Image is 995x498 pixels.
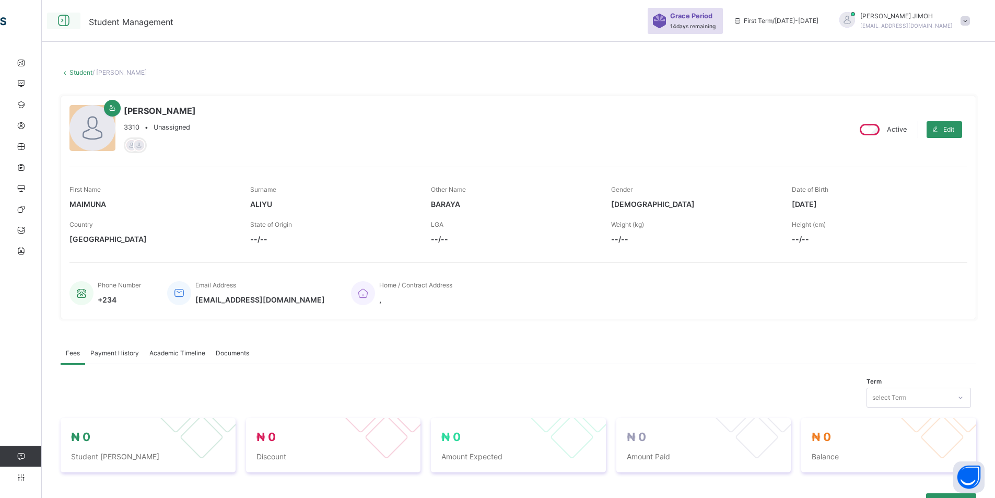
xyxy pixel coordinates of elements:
[71,430,90,444] span: ₦ 0
[154,123,190,131] span: Unassigned
[250,234,415,245] span: --/--
[792,234,957,245] span: --/--
[124,105,196,117] span: [PERSON_NAME]
[670,23,716,29] span: 14 days remaining
[92,68,147,76] span: / [PERSON_NAME]
[69,234,235,245] span: [GEOGRAPHIC_DATA]
[431,199,596,210] span: BARAYA
[195,281,236,289] span: Email Address
[431,221,443,228] span: LGA
[216,349,249,358] span: Documents
[250,186,276,193] span: Surname
[124,122,139,132] span: 3310
[250,221,292,228] span: State of Origin
[69,221,93,228] span: Country
[792,221,826,228] span: Height (cm)
[867,377,882,386] span: Term
[943,125,954,134] span: Edit
[812,451,966,462] span: Balance
[611,199,776,210] span: [DEMOGRAPHIC_DATA]
[98,294,141,305] span: +234
[653,14,666,28] img: sticker-purple.71386a28dfed39d6af7621340158ba97.svg
[90,349,139,358] span: Payment History
[670,11,712,21] span: Grace Period
[733,16,818,26] span: session/term information
[69,186,101,193] span: First Name
[860,11,953,21] span: [PERSON_NAME] JIMOH
[256,451,411,462] span: Discount
[792,199,957,210] span: [DATE]
[792,186,828,193] span: Date of Birth
[69,199,235,210] span: MAIMUNA
[627,451,781,462] span: Amount Paid
[627,430,646,444] span: ₦ 0
[256,430,276,444] span: ₦ 0
[611,234,776,245] span: --/--
[611,221,644,228] span: Weight (kg)
[69,68,92,76] a: Student
[441,430,461,444] span: ₦ 0
[379,281,452,289] span: Home / Contract Address
[98,281,141,289] span: Phone Number
[66,349,80,358] span: Fees
[431,186,466,193] span: Other Name
[441,451,595,462] span: Amount Expected
[872,388,906,408] div: select Term
[124,122,196,132] div: •
[250,199,415,210] span: ALIYU
[812,430,831,444] span: ₦ 0
[71,451,225,462] span: Student [PERSON_NAME]
[829,11,975,30] div: ABDULAKEEMJIMOH
[89,17,173,27] span: Student Management
[887,125,907,133] span: Active
[431,234,596,245] span: --/--
[195,294,325,305] span: [EMAIL_ADDRESS][DOMAIN_NAME]
[379,294,452,305] span: ,
[953,461,985,493] button: Open asap
[611,186,633,193] span: Gender
[149,349,205,358] span: Academic Timeline
[860,22,953,29] span: [EMAIL_ADDRESS][DOMAIN_NAME]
